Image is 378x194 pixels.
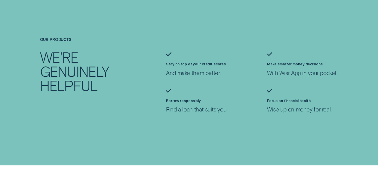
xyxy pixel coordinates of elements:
p: And make them better. [166,69,237,77]
h2: We're genuinely helpful [40,50,127,92]
label: Focus on financial health [267,99,311,103]
p: With Wisr App in your pocket. [267,69,338,77]
p: Find a loan that suits you. [166,106,237,113]
label: Borrow responsibly [166,99,201,103]
label: Stay on top of your credit scores [166,62,226,66]
label: Make smarter money decisions [267,62,323,66]
h4: Our products [40,37,136,42]
p: Wise up on money for real. [267,106,338,113]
